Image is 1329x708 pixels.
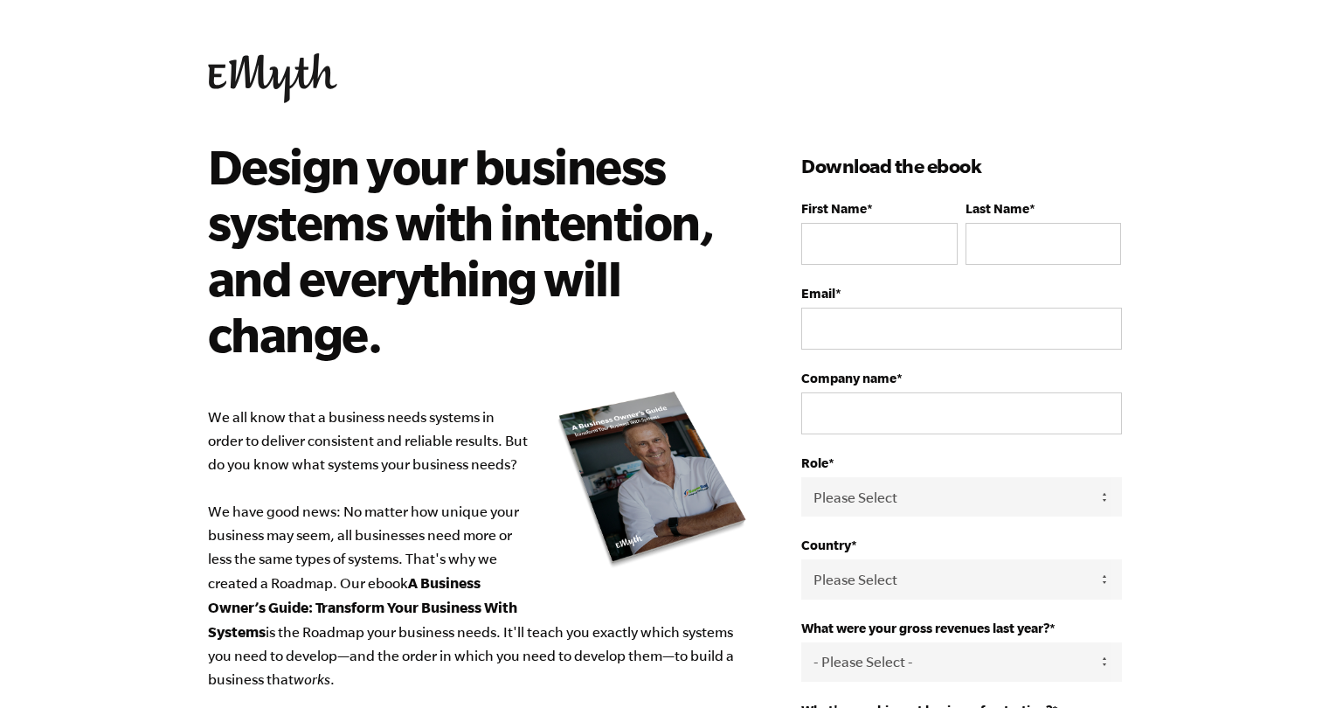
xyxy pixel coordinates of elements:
b: A Business Owner’s Guide: Transform Your Business With Systems [208,574,517,640]
p: We all know that a business needs systems in order to deliver consistent and reliable results. Bu... [208,406,750,691]
div: 채팅 위젯 [1242,624,1329,708]
em: works [294,671,330,687]
span: First Name [801,201,867,216]
iframe: Chat Widget [1242,624,1329,708]
span: What were your gross revenues last year? [801,621,1049,635]
span: Country [801,538,851,552]
span: Last Name [966,201,1029,216]
h3: Download the ebook [801,152,1121,180]
img: new_roadmap_cover_093019 [557,390,749,569]
span: Company name [801,371,896,385]
h2: Design your business systems with intention, and everything will change. [208,138,724,362]
span: Email [801,286,835,301]
span: Role [801,455,828,470]
img: EMyth [208,53,337,103]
